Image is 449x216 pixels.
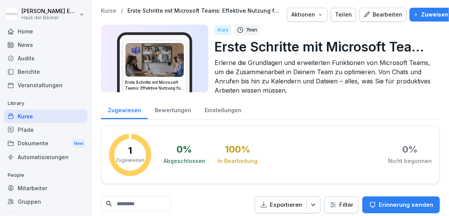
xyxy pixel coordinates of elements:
[215,25,231,35] div: Kurs
[4,136,87,151] a: DokumenteNew
[127,8,281,14] a: Erste Schritte mit Microsoft Teams: Effektive Nutzung für die Zusammenarbeit!
[225,145,250,154] div: 100 %
[4,65,87,78] a: Berichte
[359,8,406,22] button: Bearbeiten
[421,10,448,19] p: Zuweisen
[198,100,248,119] a: Einstellungen
[218,157,258,165] div: In Bearbeitung
[325,197,358,213] button: Filter
[4,123,87,136] a: Pfade
[177,145,192,154] div: 0 %
[125,43,184,77] img: x59whxxzhoceklac67ea12jw.png
[270,201,302,209] p: Exportieren
[215,58,434,95] p: Erlerne die Grundlagen und erweiterten Funktionen von Microsoft Teams, um die Zusammenarbeit in D...
[363,10,402,19] div: Bearbeiten
[72,139,85,148] div: New
[116,157,144,164] p: Zugewiesen
[148,100,198,119] a: Bewertungen
[4,38,87,52] a: News
[4,25,87,38] a: Home
[128,146,132,155] p: 1
[388,157,432,165] div: Nicht begonnen
[4,110,87,123] a: Kurse
[335,10,352,19] div: Teilen
[21,8,78,15] p: [PERSON_NAME] Ehlerding
[4,181,87,195] a: Mitarbeiter
[125,80,184,91] h3: Erste Schritte mit Microsoft Teams: Effektive Nutzung für die Zusammenarbeit!
[4,150,87,164] a: Automatisierungen
[4,52,87,65] a: Audits
[21,15,78,20] p: Haus der Bäcker
[362,196,440,213] button: Erinnerung senden
[101,100,148,119] a: Zugewiesen
[4,78,87,92] a: Veranstaltungen
[215,37,434,56] p: Erste Schritte mit Microsoft Teams: Effektive Nutzung für die Zusammenarbeit!
[402,145,418,154] div: 0 %
[163,157,205,165] div: Abgeschlossen
[4,169,87,181] p: People
[379,201,433,209] p: Erinnerung senden
[4,195,87,208] a: Gruppen
[329,201,353,209] div: Filter
[255,196,320,214] button: Exportieren
[291,10,324,19] div: Aktionen
[331,8,356,22] button: Teilen
[4,136,87,151] div: Dokumente
[246,26,257,34] p: 7 min
[101,8,116,14] a: Kurse
[4,97,87,110] p: Library
[121,8,123,14] p: /
[287,8,328,22] button: Aktionen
